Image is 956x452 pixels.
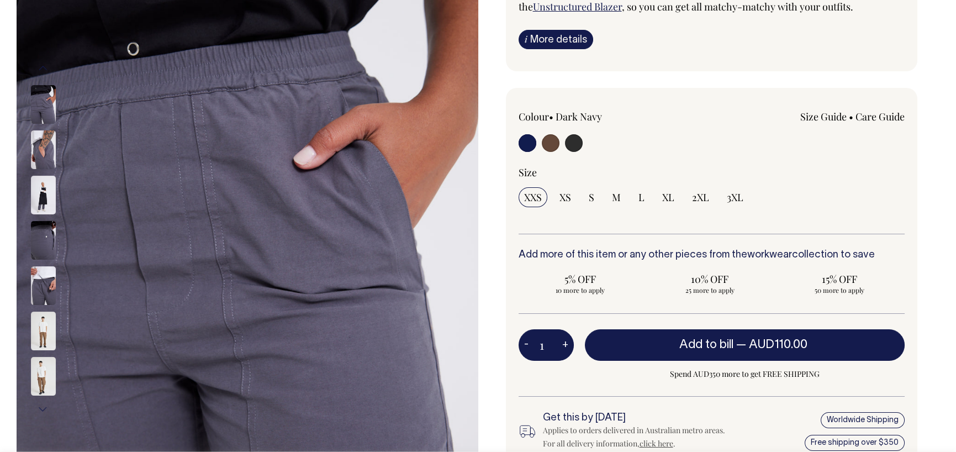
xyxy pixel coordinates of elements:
span: • [549,110,553,123]
input: M [606,187,626,207]
a: Size Guide [800,110,847,123]
img: charcoal [31,266,56,305]
span: 10 more to apply [524,286,636,295]
span: 50 more to apply [784,286,896,295]
img: charcoal [31,130,56,169]
img: charcoal [31,85,56,124]
a: Care Guide [855,110,905,123]
span: 10% OFF [654,272,766,286]
span: 25 more to apply [654,286,766,295]
span: L [638,191,645,204]
input: XL [657,187,680,207]
input: S [583,187,600,207]
label: Dark Navy [556,110,602,123]
img: chocolate [31,312,56,350]
img: chocolate [31,357,56,396]
span: 2XL [692,191,709,204]
span: • [849,110,853,123]
button: Add to bill —AUD110.00 [585,329,905,360]
button: - [519,334,534,356]
span: Add to bill [679,339,733,350]
a: click here [640,438,673,449]
input: 5% OFF 10 more to apply [519,269,642,298]
input: 3XL [721,187,749,207]
span: AUD110.00 [749,339,807,350]
a: iMore details [519,30,593,49]
input: 2XL [686,187,715,207]
span: 3XL [727,191,743,204]
h6: Get this by [DATE] [543,413,730,424]
input: XXS [519,187,547,207]
span: XL [662,191,674,204]
span: i [525,33,527,45]
div: Size [519,166,905,179]
h6: Add more of this item or any other pieces from the collection to save [519,250,905,261]
span: 15% OFF [784,272,896,286]
button: Next [35,397,51,422]
span: XS [559,191,571,204]
input: L [633,187,650,207]
span: Spend AUD350 more to get FREE SHIPPING [585,367,905,381]
a: workwear [747,250,792,260]
button: + [557,334,574,356]
img: charcoal [31,176,56,214]
img: charcoal [31,221,56,260]
div: Colour [519,110,673,123]
div: Applies to orders delivered in Australian metro areas. For all delivery information, . [543,424,730,450]
span: M [612,191,621,204]
span: — [736,339,810,350]
span: 5% OFF [524,272,636,286]
input: 10% OFF 25 more to apply [648,269,772,298]
input: 15% OFF 50 more to apply [778,269,901,298]
span: XXS [524,191,542,204]
span: S [589,191,594,204]
input: XS [554,187,577,207]
button: Previous [35,56,51,81]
